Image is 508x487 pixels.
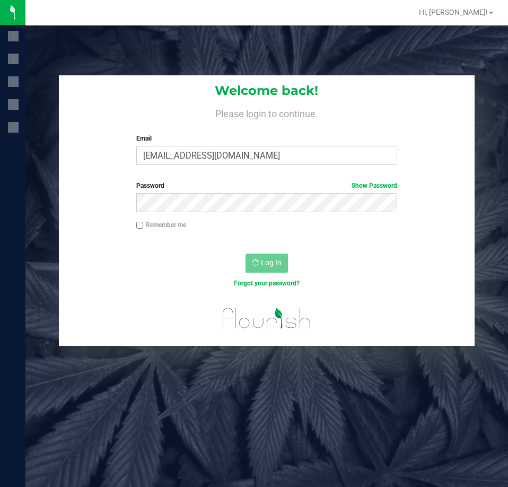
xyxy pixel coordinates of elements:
[59,106,474,119] h4: Please login to continue.
[352,182,397,189] a: Show Password
[246,254,288,273] button: Log In
[419,8,488,16] span: Hi, [PERSON_NAME]!
[136,182,164,189] span: Password
[215,299,319,337] img: flourish_logo.svg
[136,222,144,229] input: Remember me
[261,258,282,267] span: Log In
[59,84,474,98] h1: Welcome back!
[136,220,186,230] label: Remember me
[234,280,300,287] a: Forgot your password?
[136,134,397,143] label: Email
